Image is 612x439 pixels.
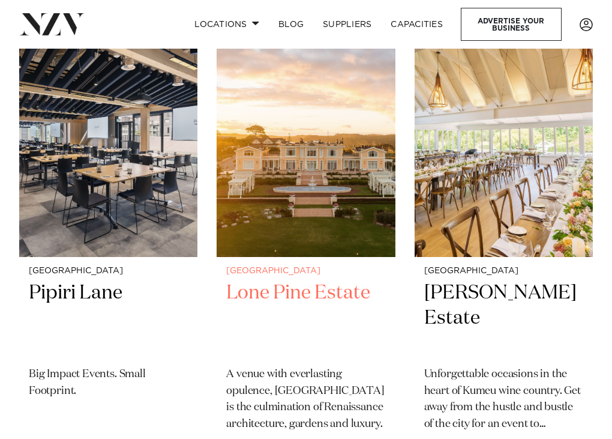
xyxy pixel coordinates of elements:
[313,11,381,37] a: SUPPLIERS
[226,366,385,434] p: A venue with everlasting opulence, [GEOGRAPHIC_DATA] is the culmination of Renaissance architectu...
[424,267,583,276] small: [GEOGRAPHIC_DATA]
[19,13,85,35] img: nzv-logo.png
[29,280,188,357] h2: Pipiri Lane
[424,280,583,357] h2: [PERSON_NAME] Estate
[226,267,385,276] small: [GEOGRAPHIC_DATA]
[29,366,188,400] p: Big Impact Events. Small Footprint.
[461,8,562,41] a: Advertise your business
[185,11,269,37] a: Locations
[29,267,188,276] small: [GEOGRAPHIC_DATA]
[226,280,385,357] h2: Lone Pine Estate
[381,11,452,37] a: Capacities
[269,11,313,37] a: BLOG
[424,366,583,434] p: Unforgettable occasions in the heart of Kumeu wine country. Get away from the hustle and bustle o...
